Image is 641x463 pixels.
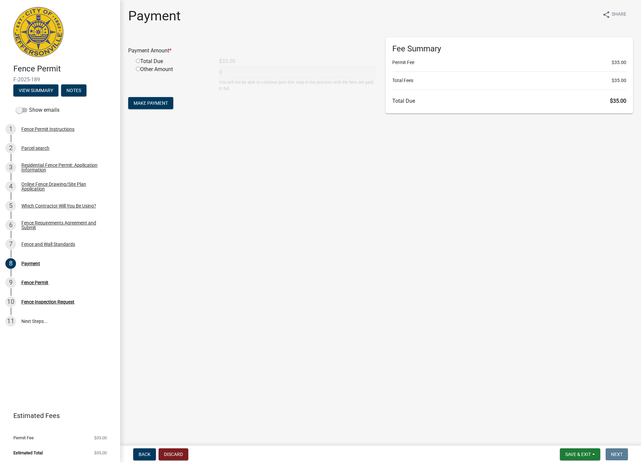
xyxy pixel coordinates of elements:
div: Online Fence Drawing/Site Plan Application [21,182,110,191]
button: Next [606,448,628,460]
div: 8 [5,258,16,269]
div: Other Amount [131,65,214,92]
button: Make Payment [128,97,173,109]
li: Total Fees [392,77,626,84]
h1: Payment [128,8,181,24]
div: Payment [21,261,40,266]
i: share [602,11,610,19]
button: Notes [61,84,86,96]
span: Estimated Total [13,451,43,455]
h6: Total Due [392,98,626,104]
div: Fence Inspection Request [21,300,74,304]
div: Residential Fence Permit: Application Information [21,163,110,172]
span: Back [139,452,151,457]
div: Parcel search [21,146,49,150]
span: $35.00 [94,436,107,440]
div: 3 [5,162,16,173]
button: shareShare [597,8,632,21]
wm-modal-confirm: Summary [13,88,58,93]
span: $35.00 [94,451,107,455]
span: Make Payment [134,100,168,106]
span: $35.00 [610,98,626,104]
div: Which Contractor Will You Be Using? [21,203,96,208]
wm-modal-confirm: Notes [61,88,86,93]
div: Fence Requirements Agreement and Submit [21,220,110,230]
div: Total Due [131,57,214,65]
div: 9 [5,277,16,288]
span: Permit Fee [13,436,34,440]
button: Back [133,448,156,460]
a: Estimated Fees [5,409,110,422]
div: Fence Permit [21,280,48,285]
span: Save & Exit [565,452,591,457]
div: Fence Permit Instructions [21,127,74,131]
div: 4 [5,181,16,192]
span: $35.00 [612,77,626,84]
span: $35.00 [612,59,626,66]
span: F-2025-189 [13,76,107,83]
li: Permit Fee [392,59,626,66]
div: 10 [5,297,16,307]
div: 2 [5,143,16,153]
button: Save & Exit [560,448,600,460]
span: Next [611,452,623,457]
div: 6 [5,220,16,230]
div: 1 [5,124,16,134]
div: 11 [5,316,16,327]
h6: Fee Summary [392,44,626,54]
button: Discard [159,448,188,460]
h4: Fence Permit [13,64,115,74]
div: 5 [5,200,16,211]
button: View Summary [13,84,58,96]
label: Show emails [16,106,59,114]
div: Payment Amount [123,47,381,55]
img: City of Jeffersonville, Indiana [13,7,63,57]
span: Share [612,11,626,19]
div: 7 [5,239,16,250]
div: Fence and Wall Standards [21,242,75,247]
